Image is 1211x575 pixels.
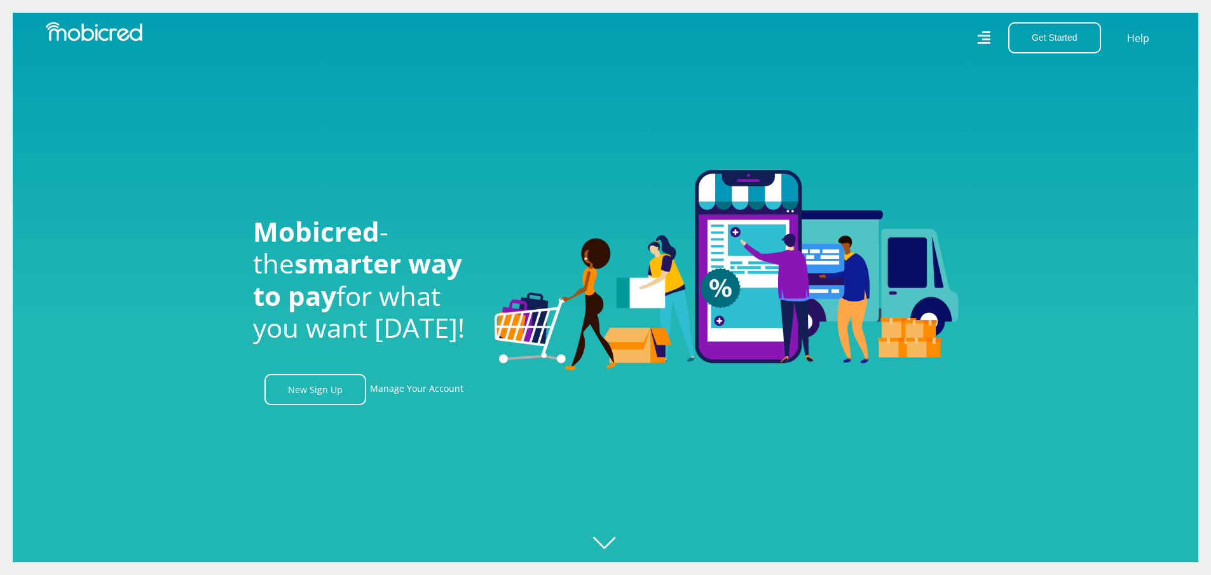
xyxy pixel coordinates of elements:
[264,374,366,405] a: New Sign Up
[253,216,476,344] h1: - the for what you want [DATE]!
[253,213,380,249] span: Mobicred
[46,22,142,41] img: Mobicred
[495,170,959,371] img: Welcome to Mobicred
[1126,30,1150,46] a: Help
[1008,22,1101,53] button: Get Started
[253,245,462,313] span: smarter way to pay
[370,374,463,405] a: Manage Your Account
